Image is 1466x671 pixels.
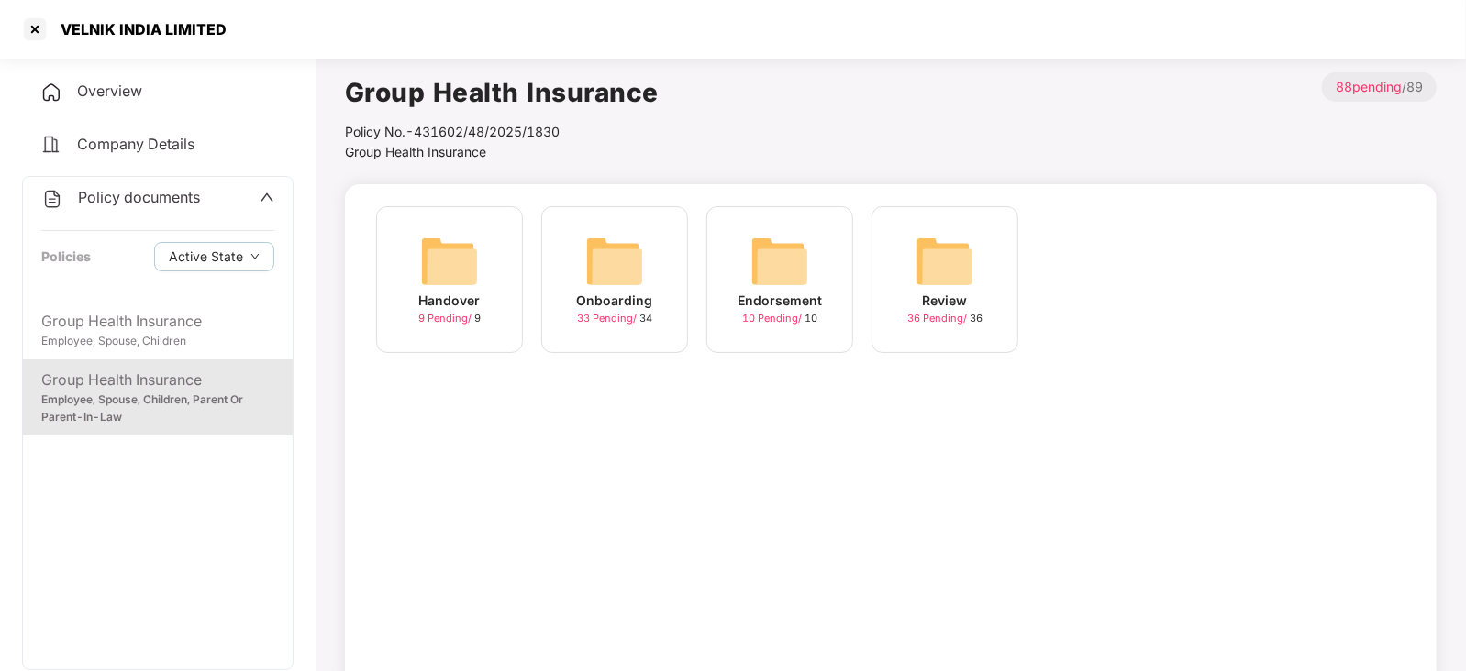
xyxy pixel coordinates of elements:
[154,242,274,271] button: Active Statedown
[907,312,970,324] span: 36 Pending /
[1322,72,1437,102] p: / 89
[585,232,644,291] img: svg+xml;base64,PHN2ZyB4bWxucz0iaHR0cDovL3d3dy53My5vcmcvMjAwMC9zdmciIHdpZHRoPSI2NCIgaGVpZ2h0PSI2NC...
[345,122,659,142] div: Policy No.- 431602/48/2025/1830
[923,291,968,311] div: Review
[41,333,274,350] div: Employee, Spouse, Children
[78,188,200,206] span: Policy documents
[41,368,274,391] div: Group Health Insurance
[750,232,809,291] img: svg+xml;base64,PHN2ZyB4bWxucz0iaHR0cDovL3d3dy53My5vcmcvMjAwMC9zdmciIHdpZHRoPSI2NCIgaGVpZ2h0PSI2NC...
[577,311,652,326] div: 34
[77,135,194,153] span: Company Details
[419,291,481,311] div: Handover
[345,144,486,159] span: Group Health Insurance
[169,247,243,267] span: Active State
[41,188,63,210] img: svg+xml;base64,PHN2ZyB4bWxucz0iaHR0cDovL3d3dy53My5vcmcvMjAwMC9zdmciIHdpZHRoPSIyNCIgaGVpZ2h0PSIyNC...
[742,311,817,326] div: 10
[50,20,227,38] div: VELNIK INDIA LIMITED
[907,311,983,326] div: 36
[41,247,91,267] div: Policies
[577,312,639,324] span: 33 Pending /
[577,291,653,311] div: Onboarding
[40,134,62,156] img: svg+xml;base64,PHN2ZyB4bWxucz0iaHR0cDovL3d3dy53My5vcmcvMjAwMC9zdmciIHdpZHRoPSIyNCIgaGVpZ2h0PSIyNC...
[418,311,481,326] div: 9
[738,291,822,311] div: Endorsement
[742,312,805,324] span: 10 Pending /
[260,190,274,204] span: up
[41,310,274,333] div: Group Health Insurance
[916,232,974,291] img: svg+xml;base64,PHN2ZyB4bWxucz0iaHR0cDovL3d3dy53My5vcmcvMjAwMC9zdmciIHdpZHRoPSI2NCIgaGVpZ2h0PSI2NC...
[77,82,142,100] span: Overview
[418,312,474,324] span: 9 Pending /
[1336,79,1402,94] span: 88 pending
[250,252,260,262] span: down
[40,82,62,104] img: svg+xml;base64,PHN2ZyB4bWxucz0iaHR0cDovL3d3dy53My5vcmcvMjAwMC9zdmciIHdpZHRoPSIyNCIgaGVpZ2h0PSIyNC...
[420,232,479,291] img: svg+xml;base64,PHN2ZyB4bWxucz0iaHR0cDovL3d3dy53My5vcmcvMjAwMC9zdmciIHdpZHRoPSI2NCIgaGVpZ2h0PSI2NC...
[41,391,274,426] div: Employee, Spouse, Children, Parent Or Parent-In-Law
[345,72,659,113] h1: Group Health Insurance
